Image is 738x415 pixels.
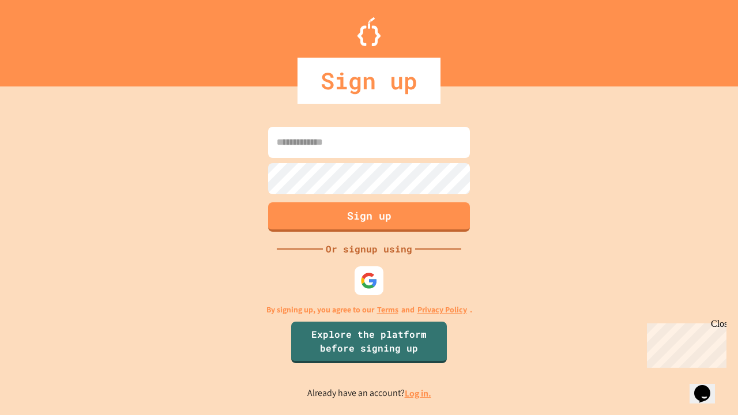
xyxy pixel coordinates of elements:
[307,386,431,401] p: Already have an account?
[690,369,726,403] iframe: chat widget
[357,17,381,46] img: Logo.svg
[298,58,440,104] div: Sign up
[323,242,415,256] div: Or signup using
[377,304,398,316] a: Terms
[268,202,470,232] button: Sign up
[642,319,726,368] iframe: chat widget
[5,5,80,73] div: Chat with us now!Close
[266,304,472,316] p: By signing up, you agree to our and .
[417,304,467,316] a: Privacy Policy
[360,272,378,289] img: google-icon.svg
[291,322,447,363] a: Explore the platform before signing up
[405,387,431,399] a: Log in.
